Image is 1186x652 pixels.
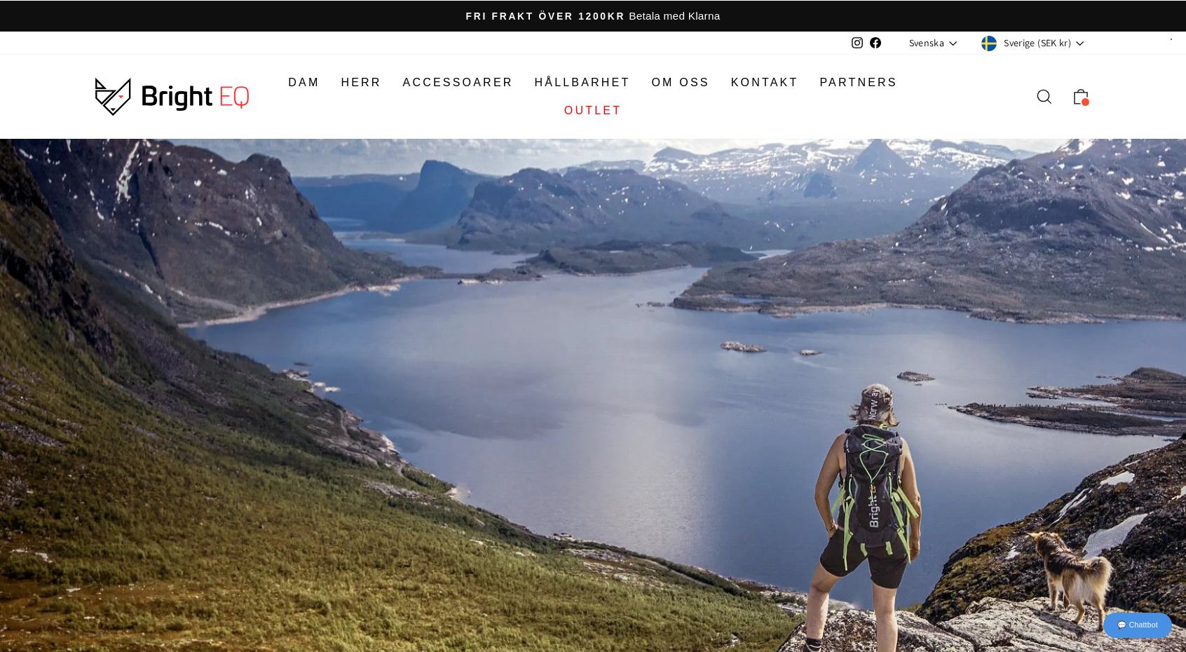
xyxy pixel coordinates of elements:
button: Sverige (SEK kr) [978,32,1091,54]
a: Herr [330,69,392,97]
a: Accessoarer [393,69,524,97]
a: Partners [809,69,908,97]
button: Svenska [906,32,964,53]
ul: Primary [250,69,936,125]
a: Om oss [641,69,720,97]
a: Dam [278,69,330,97]
a: Kontakt [721,69,810,97]
span: Sverige (SEK kr) [997,36,1071,50]
span: Betala med Klarna [625,10,720,22]
a: Outlet [554,97,632,125]
span: Svenska [909,36,944,50]
a: Hållbarhet [524,69,641,97]
span: Fri frakt över 1200kr [466,11,626,22]
div: 💬 Chattbot [1103,613,1172,638]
